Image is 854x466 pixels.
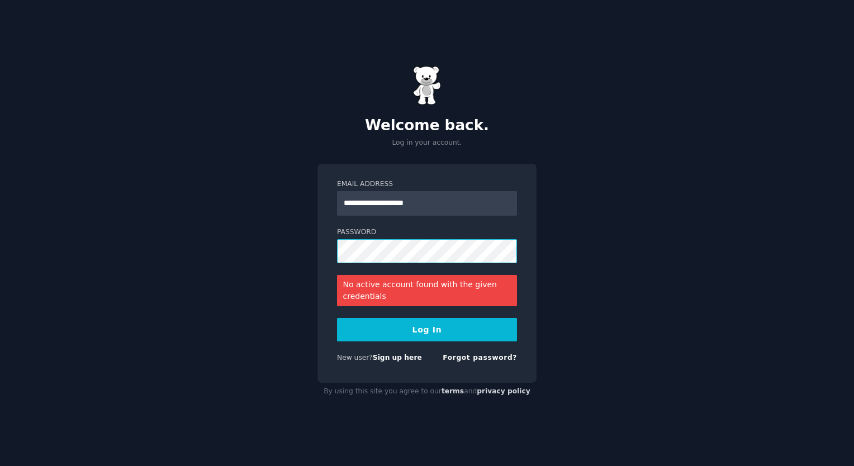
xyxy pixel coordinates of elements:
[442,387,464,395] a: terms
[317,117,537,135] h2: Welcome back.
[337,179,517,189] label: Email Address
[477,387,530,395] a: privacy policy
[317,138,537,148] p: Log in your account.
[337,354,373,362] span: New user?
[317,383,537,401] div: By using this site you agree to our and
[413,66,441,105] img: Gummy Bear
[337,275,517,306] div: No active account found with the given credentials
[373,354,422,362] a: Sign up here
[337,227,517,237] label: Password
[337,318,517,341] button: Log In
[443,354,517,362] a: Forgot password?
